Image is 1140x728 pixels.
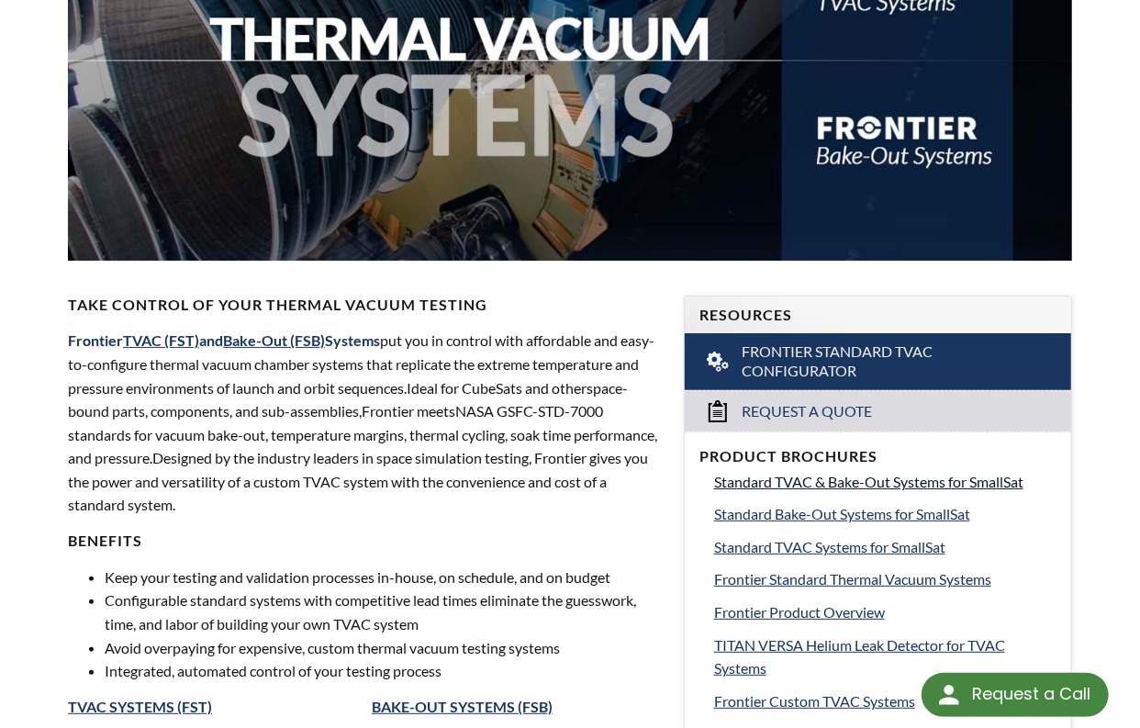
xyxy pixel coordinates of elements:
span: Designed by the industry leaders in space simulation testing, Frontier gives you the power and ve... [68,449,648,513]
a: Standard Bake-Out Systems for SmallSat [714,502,1056,526]
span: xtreme temperature and pressure environments of launch and orbit sequences. eal for CubeSats and ... [68,355,639,397]
a: Frontier Standard Thermal Vacuum Systems [714,567,1056,591]
span: TITAN VERSA Helium Leak Detector for TVAC Systems [714,636,1005,678]
h4: Product Brochures [699,447,1056,466]
a: Standard TVAC Systems for SmallSat [714,535,1056,559]
span: Id [407,379,419,397]
a: Frontier Custom TVAC Systems [714,689,1056,713]
li: Keep your testing and validation processes in-house, on schedule, and on budget [105,566,662,589]
div: Request a Call [972,673,1090,715]
a: TVAC (FST) [123,331,199,349]
h4: Resources [699,306,1056,325]
a: Frontier Standard TVAC Configurator [685,333,1071,390]
span: Frontier and Systems [68,331,380,349]
span: Frontier Custom TVAC Systems [714,692,915,710]
h4: Take Control of Your Thermal Vacuum Testing [68,296,662,315]
span: Request a Quote [742,402,872,421]
a: Request a Quote [685,390,1071,431]
h4: BENEFITS [68,532,662,551]
span: Standard TVAC & Bake-Out Systems for SmallSat [714,473,1023,490]
a: TITAN VERSA Helium Leak Detector for TVAC Systems [714,633,1056,680]
span: Standard TVAC Systems for SmallSat [714,538,945,555]
a: TVAC SYSTEMS (FST) [68,698,212,715]
span: NASA GSFC-STD-7000 standards for vacuum bake-out, temperature margins, thermal cycling, soak time... [68,402,657,466]
a: BAKE-OUT SYSTEMS (FSB) [372,698,553,715]
p: put you in control with affordable and easy-to-configure thermal vacuum chamber systems that repl... [68,329,662,517]
span: Frontier Standard Thermal Vacuum Systems [714,570,991,588]
div: Request a Call [922,673,1109,717]
img: round button [934,680,964,710]
li: Configurable standard systems with competitive lead times eliminate the guesswork, time, and labo... [105,588,662,635]
span: Frontier Standard TVAC Configurator [742,342,1016,381]
a: Standard TVAC & Bake-Out Systems for SmallSat [714,470,1056,494]
span: Standard Bake-Out Systems for SmallSat [714,505,970,522]
span: Frontier Product Overview [714,603,885,621]
li: Integrated, automated control of your testing process [105,659,662,683]
a: Bake-Out (FSB) [223,331,325,349]
li: Avoid overpaying for expensive, custom thermal vacuum testing systems [105,636,662,660]
a: Frontier Product Overview [714,600,1056,624]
